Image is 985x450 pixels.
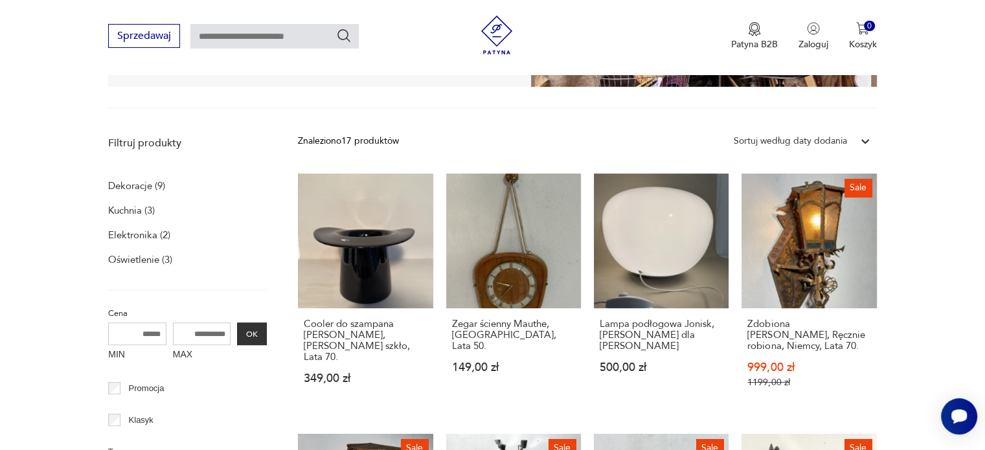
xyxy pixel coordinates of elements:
[941,398,977,434] iframe: Smartsupp widget button
[336,28,352,43] button: Szukaj
[129,413,153,427] p: Klasyk
[452,319,575,352] h3: Zegar ścienny Mauthe, [GEOGRAPHIC_DATA], Lata 50.
[731,22,778,51] button: Patyna B2B
[747,362,870,373] p: 999,00 zł
[798,38,828,51] p: Zaloguj
[748,22,761,36] img: Ikona medalu
[108,345,166,366] label: MIN
[452,362,575,373] p: 149,00 zł
[594,174,729,413] a: Lampa podłogowa Jonisk, Carl Öjerstam dla IkeaLampa podłogowa Jonisk, [PERSON_NAME] dla [PERSON_N...
[600,362,723,373] p: 500,00 zł
[108,226,170,244] a: Elektronika (2)
[108,201,155,219] a: Kuchnia (3)
[298,134,399,148] div: Znaleziono 17 produktów
[108,251,172,269] a: Oświetlenie (3)
[807,22,820,35] img: Ikonka użytkownika
[108,24,180,48] button: Sprzedawaj
[108,306,267,321] p: Cena
[108,32,180,41] a: Sprzedawaj
[600,319,723,352] h3: Lampa podłogowa Jonisk, [PERSON_NAME] dla [PERSON_NAME]
[129,381,164,396] p: Promocja
[304,319,427,363] h3: Cooler do szampana [PERSON_NAME], [PERSON_NAME] szkło, Lata 70.
[849,38,877,51] p: Koszyk
[304,373,427,384] p: 349,00 zł
[237,322,267,345] button: OK
[742,174,876,413] a: SaleZdobiona Miedziana Latarnia, Ręcznie robiona, Niemcy, Lata 70.Zdobiona [PERSON_NAME], Ręcznie...
[108,136,267,150] p: Filtruj produkty
[108,177,165,195] a: Dekoracje (9)
[747,319,870,352] h3: Zdobiona [PERSON_NAME], Ręcznie robiona, Niemcy, Lata 70.
[856,22,869,35] img: Ikona koszyka
[849,22,877,51] button: 0Koszyk
[864,21,875,32] div: 0
[798,22,828,51] button: Zaloguj
[731,38,778,51] p: Patyna B2B
[731,22,778,51] a: Ikona medaluPatyna B2B
[477,16,516,54] img: Patyna - sklep z meblami i dekoracjami vintage
[173,345,231,366] label: MAX
[446,174,581,413] a: Zegar ścienny Mauthe, Niemcy, Lata 50.Zegar ścienny Mauthe, [GEOGRAPHIC_DATA], Lata 50.149,00 zł
[747,377,870,388] p: 1199,00 zł
[298,174,433,413] a: Cooler do szampana Leonardo, Czarne szkło, Lata 70.Cooler do szampana [PERSON_NAME], [PERSON_NAME...
[734,134,847,148] div: Sortuj według daty dodania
